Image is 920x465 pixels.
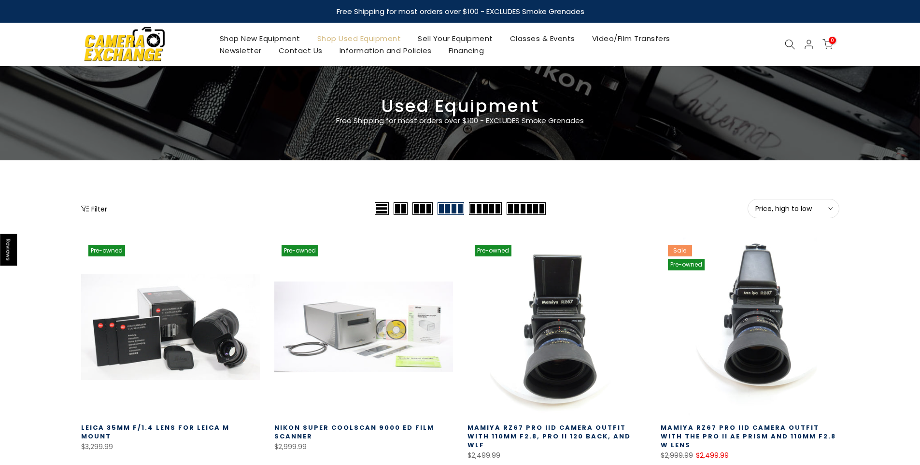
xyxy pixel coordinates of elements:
[755,204,832,213] span: Price, high to low
[274,441,453,453] div: $2,999.99
[829,37,836,44] span: 0
[748,199,839,218] button: Price, high to low
[81,423,229,441] a: Leica 35mm f/1.4 Lens for Leica M Mount
[467,450,646,462] div: $2,499.99
[583,32,679,44] a: Video/Film Transfers
[440,44,493,56] a: Financing
[822,39,833,50] a: 0
[309,32,410,44] a: Shop Used Equipment
[661,451,693,460] del: $2,999.99
[270,44,331,56] a: Contact Us
[501,32,583,44] a: Classes & Events
[410,32,502,44] a: Sell Your Equipment
[331,44,440,56] a: Information and Policies
[274,423,434,441] a: Nikon Super Coolscan 9000 ED Film Scanner
[661,423,836,450] a: Mamiya RZ67 Pro IID Camera Outfit with the Pro II AE Prism and 110MM F2.8 W Lens
[336,6,584,16] strong: Free Shipping for most orders over $100 - EXCLUDES Smoke Grenades
[211,44,270,56] a: Newsletter
[696,450,729,462] ins: $2,499.99
[211,32,309,44] a: Shop New Equipment
[81,100,839,113] h3: Used Equipment
[279,115,641,127] p: Free Shipping for most orders over $100 - EXCLUDES Smoke Grenades
[467,423,631,450] a: Mamiya RZ67 Pro IID Camera Outfit with 110MM F2.8, Pro II 120 Back, and WLF
[81,441,260,453] div: $3,299.99
[81,204,107,213] button: Show filters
